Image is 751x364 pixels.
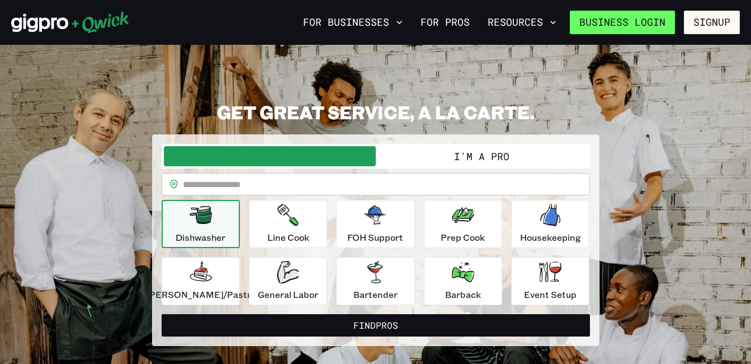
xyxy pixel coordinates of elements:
[162,200,240,248] button: Dishwasher
[164,146,376,166] button: I'm a Business
[684,11,740,34] button: Signup
[299,13,407,32] button: For Businesses
[347,231,403,244] p: FOH Support
[336,200,414,248] button: FOH Support
[376,146,588,166] button: I'm a Pro
[441,231,485,244] p: Prep Cook
[511,257,589,305] button: Event Setup
[520,231,581,244] p: Housekeeping
[162,257,240,305] button: [PERSON_NAME]/Pastry
[483,13,561,32] button: Resources
[416,13,474,32] a: For Pros
[524,288,577,301] p: Event Setup
[176,231,225,244] p: Dishwasher
[146,288,256,301] p: [PERSON_NAME]/Pastry
[336,257,414,305] button: Bartender
[267,231,309,244] p: Line Cook
[258,288,318,301] p: General Labor
[424,200,502,248] button: Prep Cook
[570,11,675,34] a: Business Login
[249,257,327,305] button: General Labor
[162,314,590,337] button: FindPros
[424,257,502,305] button: Barback
[249,200,327,248] button: Line Cook
[152,101,599,123] h2: GET GREAT SERVICE, A LA CARTE.
[353,288,398,301] p: Bartender
[511,200,589,248] button: Housekeeping
[445,288,481,301] p: Barback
